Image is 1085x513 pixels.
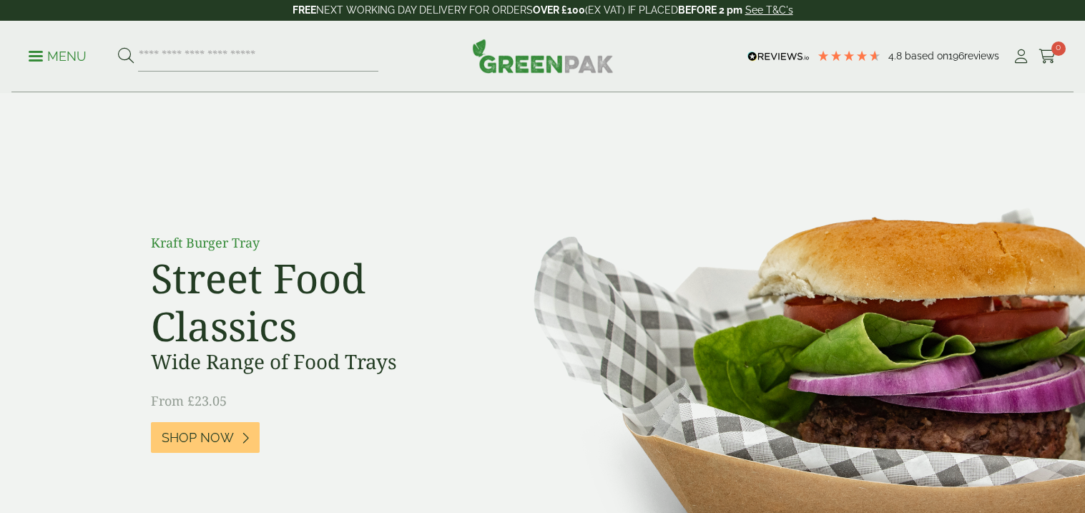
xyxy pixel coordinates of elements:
img: REVIEWS.io [747,52,810,62]
strong: OVER £100 [533,4,585,16]
div: 4.79 Stars [817,49,881,62]
a: Shop Now [151,422,260,453]
p: Menu [29,48,87,65]
span: 196 [948,50,964,62]
span: 4.8 [888,50,905,62]
a: Menu [29,48,87,62]
span: reviews [964,50,999,62]
strong: FREE [293,4,316,16]
h3: Wide Range of Food Trays [151,350,473,374]
img: GreenPak Supplies [472,39,614,73]
i: My Account [1012,49,1030,64]
p: Kraft Burger Tray [151,233,473,253]
span: From £23.05 [151,392,227,409]
h2: Street Food Classics [151,254,473,350]
a: 0 [1039,46,1056,67]
a: See T&C's [745,4,793,16]
span: Based on [905,50,948,62]
span: Shop Now [162,430,234,446]
strong: BEFORE 2 pm [678,4,742,16]
i: Cart [1039,49,1056,64]
span: 0 [1051,41,1066,56]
